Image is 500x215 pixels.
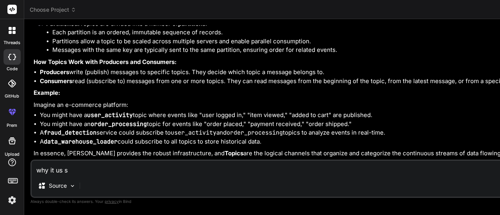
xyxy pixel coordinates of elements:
[44,129,96,137] code: fraud_detection
[5,194,19,207] img: settings
[46,20,80,27] strong: Partitioned:
[69,183,76,189] img: Pick Models
[5,151,20,158] label: Upload
[34,58,177,66] strong: How Topics Work with Producers and Consumers:
[30,6,76,14] span: Choose Project
[49,182,67,190] p: Source
[34,89,60,96] strong: Example:
[171,129,216,137] code: user_activity
[40,68,69,76] strong: Producers
[40,77,72,85] strong: Consumers
[4,39,20,46] label: threads
[105,199,119,204] span: privacy
[178,20,205,27] strong: partitions
[227,129,283,137] code: order_processing
[44,138,118,146] code: data_warehouse_loader
[7,66,18,72] label: code
[7,122,17,129] label: prem
[91,120,147,128] code: order_processing
[225,149,243,157] strong: Topics
[87,111,133,119] code: user_activity
[5,93,19,100] label: GitHub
